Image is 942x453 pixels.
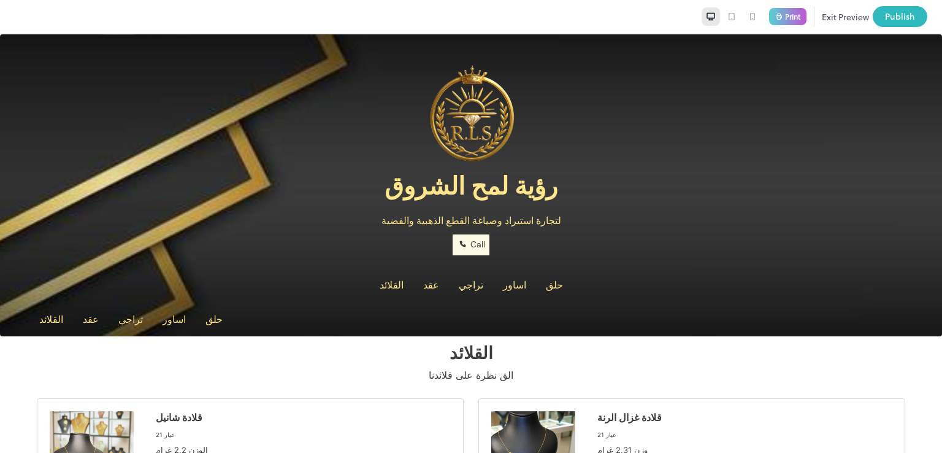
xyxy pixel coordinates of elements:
[385,136,557,167] span: رؤية لمح الشروق
[205,279,223,291] span: حلق
[163,279,186,291] span: اساور
[156,411,208,420] span: الوزن 2.2 غرام
[37,308,905,330] p: القلائد
[457,203,486,218] p: Call
[421,29,521,129] img: 1759134610434p1bwxktu76.png%3Ft%3D1759134586803
[380,244,404,257] span: القلائد
[546,244,563,257] span: حلق
[83,279,99,291] span: عقد
[785,13,800,20] p: Print
[39,279,63,291] span: القلائد
[597,377,662,389] span: قلادة غزال الرنة
[873,6,927,27] button: Publish
[156,377,202,389] span: قلادة شانيل
[381,180,561,193] span: لتجارة استيراد وصياغة القطع الذهبية والفضية
[37,335,905,347] p: الق نظرة على قلائدنا
[822,6,869,27] button: Exit Preview
[423,244,439,257] span: عقد
[118,279,143,291] span: تراجي
[597,411,648,420] span: وزن 2.31 غرام
[597,397,616,404] span: عيار 21
[459,244,483,257] span: تراجي
[885,10,915,23] div: Publish
[156,397,175,404] span: عيار 21
[453,200,490,221] a: Call
[503,244,526,257] span: اساور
